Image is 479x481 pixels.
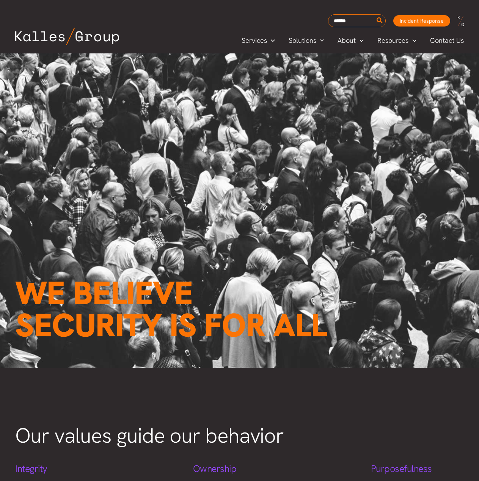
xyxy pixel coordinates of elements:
span: Integrity [15,462,47,475]
span: Services [242,35,267,46]
span: Menu Toggle [267,35,275,46]
img: Kalles Group [15,28,119,45]
a: ServicesMenu Toggle [235,35,282,46]
span: Menu Toggle [316,35,324,46]
a: SolutionsMenu Toggle [282,35,331,46]
button: Search [375,15,385,27]
span: We believe Security is for all [15,272,327,346]
span: Solutions [289,35,316,46]
span: Purposefulness [371,462,432,475]
span: Menu Toggle [356,35,364,46]
a: AboutMenu Toggle [331,35,371,46]
a: ResourcesMenu Toggle [371,35,423,46]
span: Ownership [193,462,237,475]
span: Menu Toggle [408,35,416,46]
span: Contact Us [430,35,464,46]
a: Contact Us [423,35,471,46]
a: Incident Response [393,15,450,27]
span: Resources [377,35,408,46]
nav: Primary Site Navigation [235,34,471,47]
span: Our values guide our behavior [15,422,284,449]
span: About [338,35,356,46]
